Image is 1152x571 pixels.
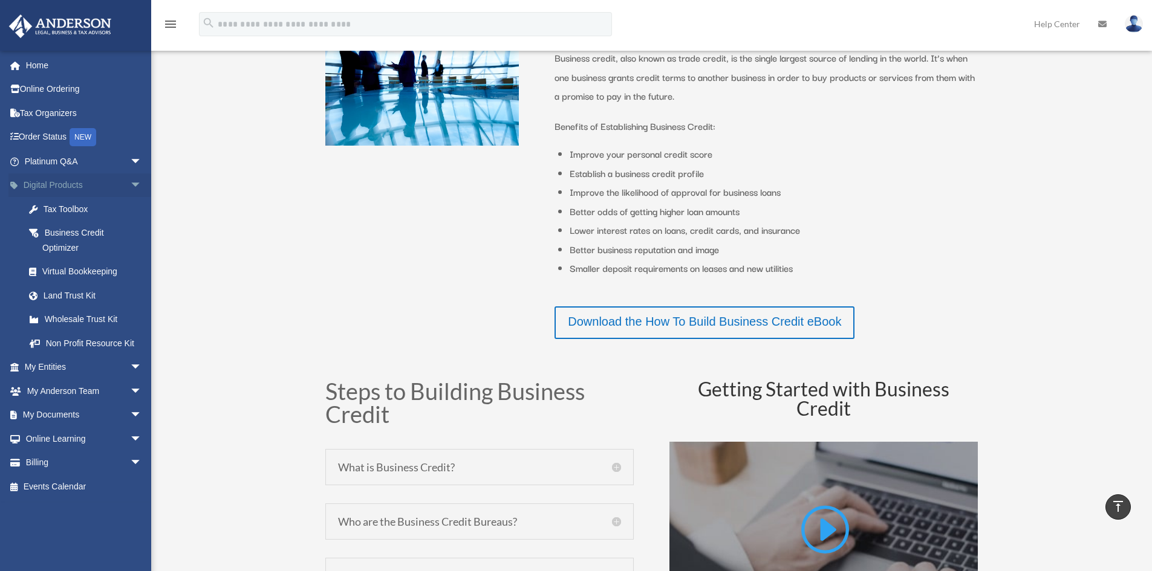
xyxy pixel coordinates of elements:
[130,403,154,428] span: arrow_drop_down
[555,306,854,339] a: Download the How To Build Business Credit eBook
[17,221,154,260] a: Business Credit Optimizer
[163,17,178,31] i: menu
[130,355,154,380] span: arrow_drop_down
[42,225,139,255] div: Business Credit Optimizer
[17,331,160,355] a: Non Profit Resource Kit
[130,427,154,451] span: arrow_drop_down
[8,173,160,198] a: Digital Productsarrow_drop_down
[8,77,160,102] a: Online Ordering
[130,451,154,476] span: arrow_drop_down
[42,202,145,217] div: Tax Toolbox
[17,283,160,308] a: Land Trust Kit
[570,182,978,202] li: Improve the likelihood of approval for business loans
[17,197,160,221] a: Tax Toolbox
[130,149,154,174] span: arrow_drop_down
[42,288,145,303] div: Land Trust Kit
[338,516,621,527] h5: Who are the Business Credit Bureaus?
[5,15,115,38] img: Anderson Advisors Platinum Portal
[42,336,145,351] div: Non Profit Resource Kit
[17,260,160,284] a: Virtual Bookkeeping
[570,144,978,164] li: Improve your personal credit score
[130,379,154,404] span: arrow_drop_down
[8,474,160,498] a: Events Calendar
[1111,499,1125,514] i: vertical_align_top
[570,240,978,259] li: Better business reputation and image
[1125,15,1143,33] img: User Pic
[8,403,160,427] a: My Documentsarrow_drop_down
[338,462,621,473] h5: What is Business Credit?
[570,202,978,221] li: Better odds of getting higher loan amounts
[8,125,160,150] a: Order StatusNEW
[8,379,160,403] a: My Anderson Teamarrow_drop_down
[570,164,978,183] li: Establish a business credit profile
[555,117,978,136] p: Benefits of Establishing Business Credit:
[698,377,949,420] span: Getting Started with Business Credit
[8,149,160,173] a: Platinum Q&Aarrow_drop_down
[130,173,154,198] span: arrow_drop_down
[70,128,96,146] div: NEW
[42,264,145,279] div: Virtual Bookkeeping
[8,53,160,77] a: Home
[42,312,145,327] div: Wholesale Trust Kit
[555,48,978,117] p: Business credit, also known as trade credit, is the single largest source of lending in the world...
[570,221,978,240] li: Lower interest rates on loans, credit cards, and insurance
[570,259,978,278] li: Smaller deposit requirements on leases and new utilities
[202,16,215,30] i: search
[163,21,178,31] a: menu
[1105,494,1131,520] a: vertical_align_top
[325,17,519,146] img: business people talking in office
[325,379,634,431] h1: Steps to Building Business Credit
[8,355,160,379] a: My Entitiesarrow_drop_down
[8,451,160,475] a: Billingarrow_drop_down
[8,427,160,451] a: Online Learningarrow_drop_down
[17,308,160,332] a: Wholesale Trust Kit
[8,101,160,125] a: Tax Organizers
